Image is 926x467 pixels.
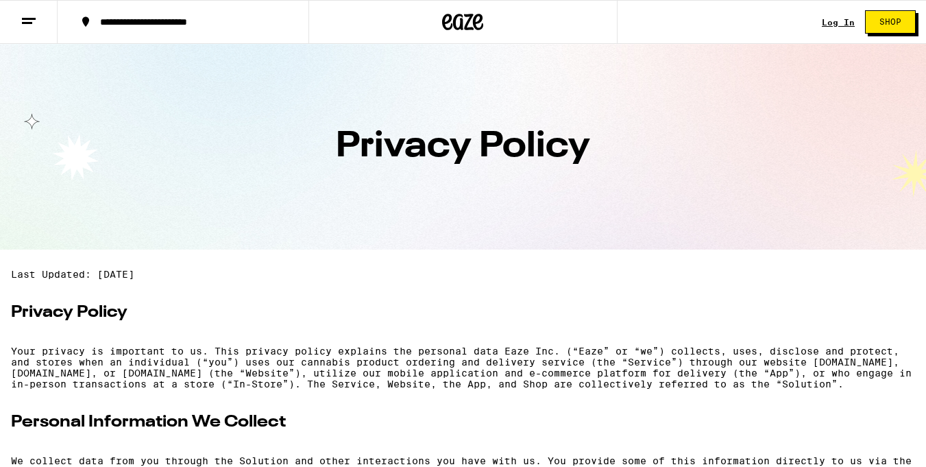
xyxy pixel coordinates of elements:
[879,18,901,26] span: Shop
[11,269,915,324] div: Main menu
[855,10,926,34] a: Shop
[865,10,916,34] button: Shop
[21,129,905,165] h1: Privacy Policy
[11,411,915,433] h2: Personal Information We Collect
[822,18,855,27] a: Log In
[11,346,915,390] p: Your privacy is important to us. This privacy policy explains the personal data Eaze Inc. (“Eaze”...
[11,304,127,321] strong: Privacy Policy
[11,269,915,280] p: Last Updated: [DATE]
